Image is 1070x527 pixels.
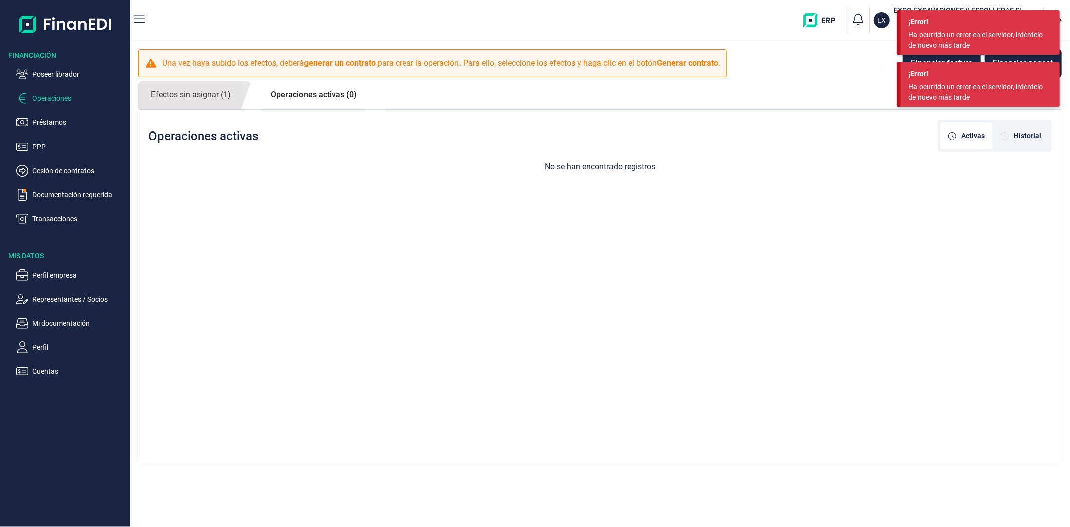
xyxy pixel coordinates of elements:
[16,68,126,80] button: Poseer librador
[32,269,126,281] p: Perfil empresa
[32,116,126,128] p: Préstamos
[258,81,369,108] a: Operaciones activas (0)
[878,15,886,25] p: EX
[32,341,126,353] p: Perfil
[16,92,126,104] button: Operaciones
[32,365,126,377] p: Cuentas
[32,92,126,104] p: Operaciones
[894,15,1023,23] p: [PERSON_NAME] [PERSON_NAME]
[908,17,1052,27] div: ¡Error!
[894,5,1023,15] h3: EXCO EXCAVACIONES Y ESCOLLERAS SL
[148,129,258,143] h2: Operaciones activas
[304,58,376,68] b: generar un contrato
[16,317,126,329] button: Mi documentación
[16,213,126,225] button: Transacciones
[138,81,243,109] a: Efectos sin asignar (1)
[162,57,720,69] p: Una vez haya subido los efectos, deberá para crear la operación. Para ello, seleccione los efecto...
[16,269,126,281] button: Perfil empresa
[16,141,126,153] button: PPP
[16,365,126,377] button: Cuentas
[16,341,126,353] button: Perfil
[16,116,126,128] button: Préstamos
[908,82,1045,103] div: Ha ocurrido un error en el servidor, inténtelo de nuevo más tarde
[19,8,112,40] img: Logo de aplicación
[961,130,985,141] span: Activas
[32,293,126,305] p: Representantes / Socios
[993,122,1049,149] div: [object Object]
[908,30,1045,51] div: Ha ocurrido un error en el servidor, inténtelo de nuevo más tarde
[32,141,126,153] p: PPP
[803,13,843,27] img: erp
[657,58,718,68] b: Generar contrato
[138,162,1062,171] h3: No se han encontrado registros
[32,165,126,177] p: Cesión de contratos
[908,69,1052,79] div: ¡Error!
[1014,130,1041,141] span: Historial
[874,5,1039,35] button: EXEXCO EXCAVACIONES Y ESCOLLERAS SL[PERSON_NAME] [PERSON_NAME](B67869990)
[32,213,126,225] p: Transacciones
[16,189,126,201] button: Documentación requerida
[16,293,126,305] button: Representantes / Socios
[32,68,126,80] p: Poseer librador
[940,122,993,149] div: [object Object]
[32,189,126,201] p: Documentación requerida
[32,317,126,329] p: Mi documentación
[16,165,126,177] button: Cesión de contratos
